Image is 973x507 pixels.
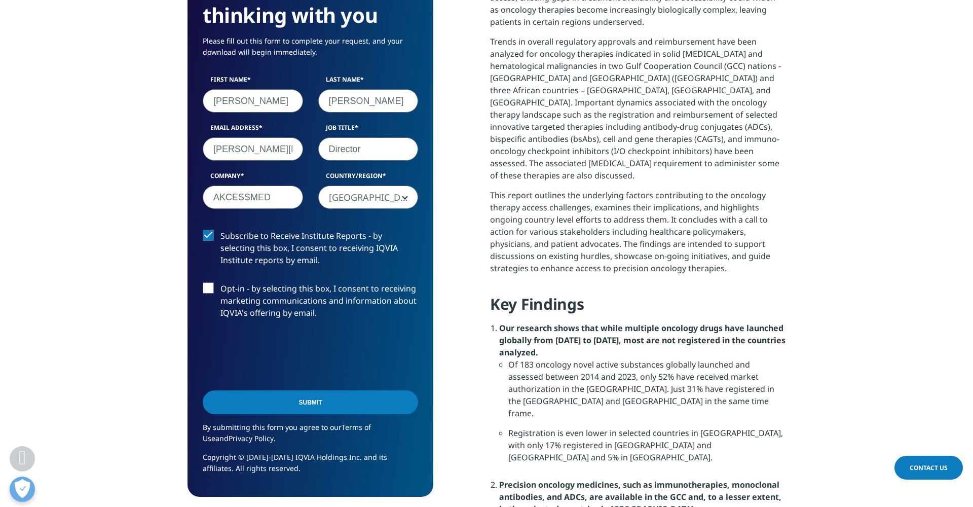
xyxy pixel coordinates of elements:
a: Privacy Policy [229,433,274,443]
input: Submit [203,390,418,414]
span: Mexico [319,186,418,209]
p: Copyright © [DATE]-[DATE] IQVIA Holdings Inc. and its affiliates. All rights reserved. [203,452,418,482]
label: Company [203,171,303,186]
li: Registration is even lower in selected countries in [GEOGRAPHIC_DATA], with only 17% registered i... [508,427,785,471]
h4: Key Findings [490,294,785,322]
label: Country/Region [318,171,419,186]
label: Job Title [318,123,419,137]
label: First Name [203,75,303,89]
p: Trends in overall regulatory approvals and reimbursement have been analyzed for oncology therapie... [490,35,785,189]
label: Opt-in - by selecting this box, I consent to receiving marketing communications and information a... [203,282,418,324]
strong: Our research shows that while multiple oncology drugs have launched globally from [DATE] to [DATE... [499,322,785,358]
p: This report outlines the underlying factors contributing to the oncology therapy access challenge... [490,189,785,282]
span: Mexico [318,186,419,209]
a: Contact Us [894,456,963,480]
label: Last Name [318,75,419,89]
iframe: reCAPTCHA [203,335,357,375]
li: Of 183 oncology novel active substances globally launched and assessed between 2014 and 2023, onl... [508,358,785,427]
label: Subscribe to Receive Institute Reports - by selecting this box, I consent to receiving IQVIA Inst... [203,230,418,272]
span: Contact Us [910,463,948,472]
button: Open Preferences [10,477,35,502]
p: Please fill out this form to complete your request, and your download will begin immediately. [203,35,418,65]
p: By submitting this form you agree to our and . [203,422,418,452]
label: Email Address [203,123,303,137]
